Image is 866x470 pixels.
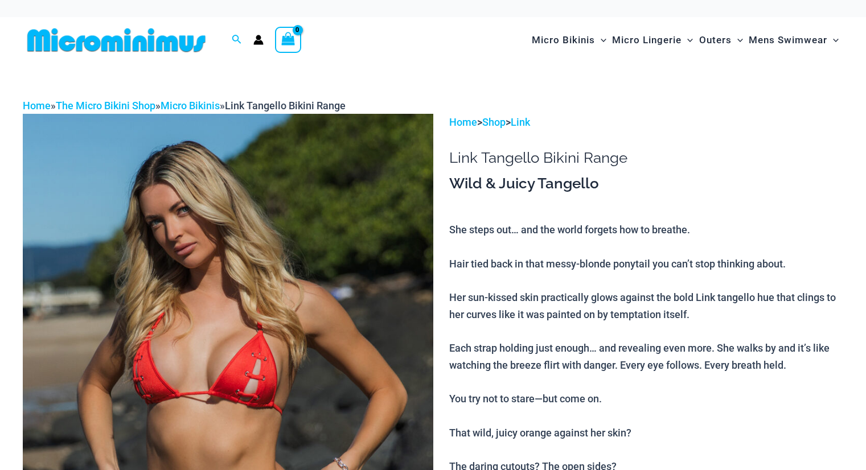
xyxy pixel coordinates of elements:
[532,26,595,55] span: Micro Bikinis
[225,100,346,112] span: Link Tangello Bikini Range
[682,26,693,55] span: Menu Toggle
[275,27,301,53] a: View Shopping Cart, empty
[612,26,682,55] span: Micro Lingerie
[699,26,732,55] span: Outers
[827,26,839,55] span: Menu Toggle
[56,100,155,112] a: The Micro Bikini Shop
[527,21,843,59] nav: Site Navigation
[595,26,606,55] span: Menu Toggle
[696,23,746,57] a: OutersMenu ToggleMenu Toggle
[232,33,242,47] a: Search icon link
[609,23,696,57] a: Micro LingerieMenu ToggleMenu Toggle
[732,26,743,55] span: Menu Toggle
[161,100,220,112] a: Micro Bikinis
[449,174,843,193] h3: Wild & Juicy Tangello
[511,116,530,128] a: Link
[482,116,506,128] a: Shop
[449,116,477,128] a: Home
[253,35,264,45] a: Account icon link
[749,26,827,55] span: Mens Swimwear
[23,100,346,112] span: » » »
[449,149,843,167] h1: Link Tangello Bikini Range
[746,23,842,57] a: Mens SwimwearMenu ToggleMenu Toggle
[529,23,609,57] a: Micro BikinisMenu ToggleMenu Toggle
[23,27,210,53] img: MM SHOP LOGO FLAT
[449,114,843,131] p: > >
[23,100,51,112] a: Home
